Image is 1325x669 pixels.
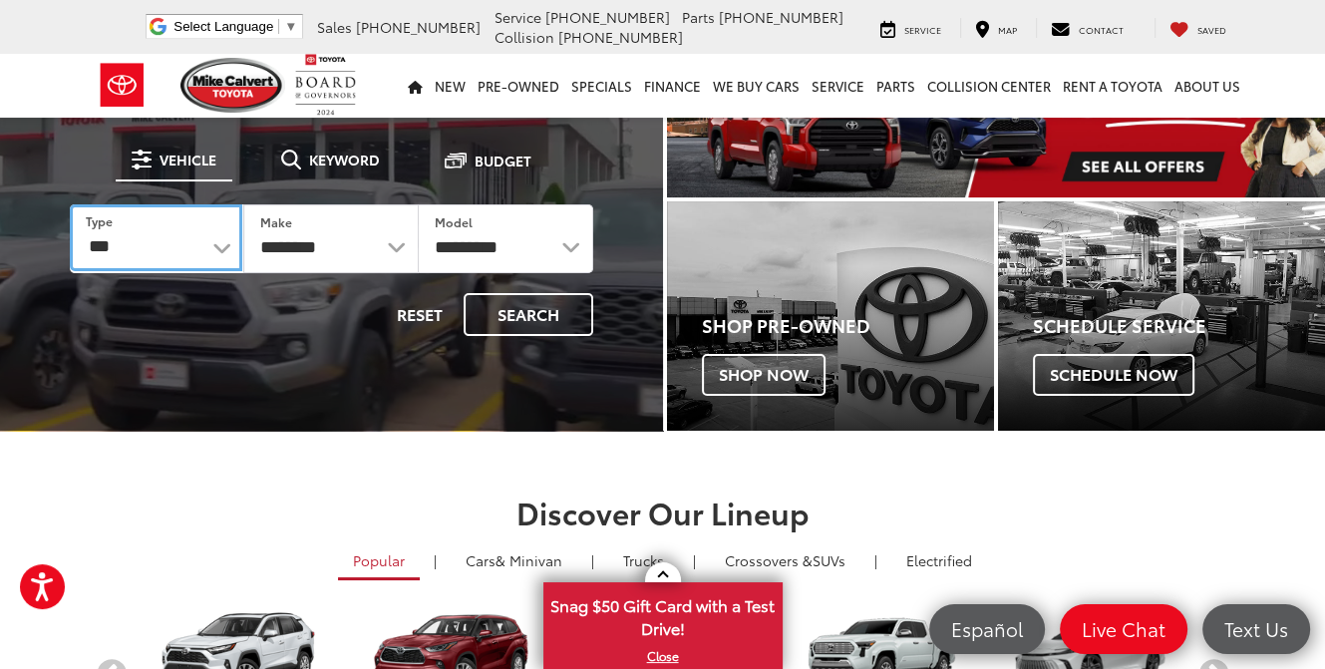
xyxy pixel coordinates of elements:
[725,550,813,570] span: Crossovers &
[702,354,826,396] span: Shop Now
[806,54,870,118] a: Service
[870,54,921,118] a: Parts
[429,550,442,570] li: |
[1214,616,1298,641] span: Text Us
[338,543,420,580] a: Popular
[180,58,286,113] img: Mike Calvert Toyota
[451,543,577,577] a: Cars
[719,7,843,27] span: [PHONE_NUMBER]
[278,19,279,34] span: ​
[869,550,882,570] li: |
[495,27,554,47] span: Collision
[85,53,160,118] img: Toyota
[929,604,1045,654] a: Español
[545,584,781,645] span: Snag $50 Gift Card with a Test Drive!
[667,201,994,431] div: Toyota
[707,54,806,118] a: WE BUY CARS
[429,54,472,118] a: New
[1202,604,1310,654] a: Text Us
[960,18,1032,38] a: Map
[495,7,541,27] span: Service
[284,19,297,34] span: ▼
[472,54,565,118] a: Pre-Owned
[1036,18,1139,38] a: Contact
[1057,54,1168,118] a: Rent a Toyota
[891,543,987,577] a: Electrified
[475,154,531,167] span: Budget
[710,543,860,577] a: SUVs
[865,18,956,38] a: Service
[586,550,599,570] li: |
[682,7,715,27] span: Parts
[941,616,1033,641] span: Español
[496,550,562,570] span: & Minivan
[160,153,216,167] span: Vehicle
[380,293,460,336] button: Reset
[173,19,273,34] span: Select Language
[435,213,473,230] label: Model
[1197,23,1226,36] span: Saved
[565,54,638,118] a: Specials
[1033,316,1325,336] h4: Schedule Service
[688,550,701,570] li: |
[904,23,941,36] span: Service
[1079,23,1124,36] span: Contact
[86,212,113,229] label: Type
[464,293,593,336] button: Search
[317,17,352,37] span: Sales
[309,153,380,167] span: Keyword
[558,27,683,47] span: [PHONE_NUMBER]
[545,7,670,27] span: [PHONE_NUMBER]
[356,17,481,37] span: [PHONE_NUMBER]
[608,543,679,577] a: Trucks
[998,201,1325,431] a: Schedule Service Schedule Now
[95,496,1231,528] h2: Discover Our Lineup
[998,23,1017,36] span: Map
[921,54,1057,118] a: Collision Center
[667,201,994,431] a: Shop Pre-Owned Shop Now
[1060,604,1187,654] a: Live Chat
[260,213,292,230] label: Make
[638,54,707,118] a: Finance
[702,316,994,336] h4: Shop Pre-Owned
[1033,354,1194,396] span: Schedule Now
[1168,54,1246,118] a: About Us
[402,54,429,118] a: Home
[173,19,297,34] a: Select Language​
[1155,18,1241,38] a: My Saved Vehicles
[1072,616,1175,641] span: Live Chat
[998,201,1325,431] div: Toyota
